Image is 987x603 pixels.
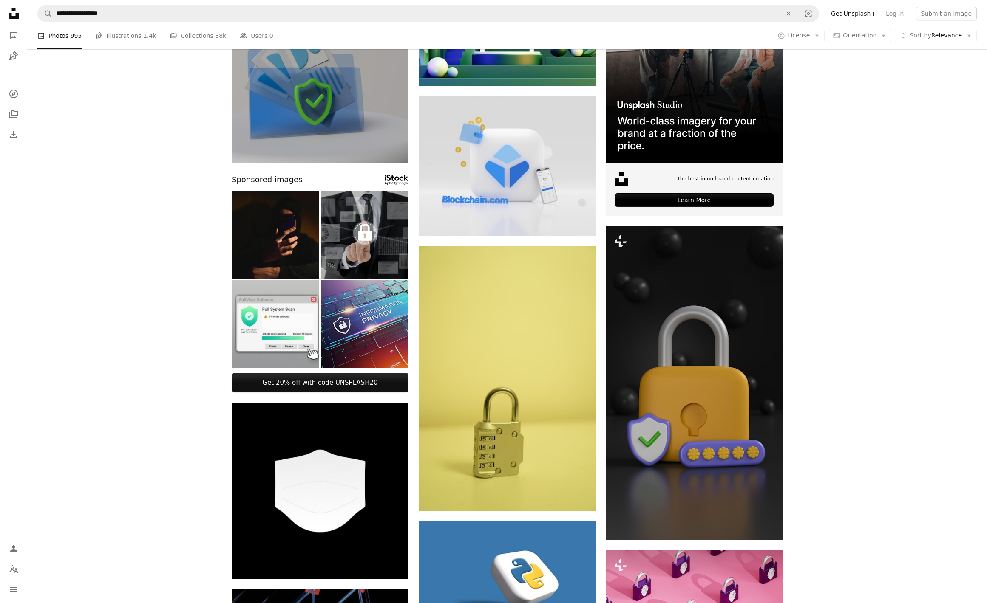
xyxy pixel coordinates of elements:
[5,126,22,143] a: Download History
[38,6,52,22] button: Search Unsplash
[232,71,408,79] a: a blue folder with a green shield on top of it
[419,162,596,170] a: text
[615,172,628,186] img: file-1631678316303-ed18b8b5cb9cimage
[232,191,319,279] img: Cyber crime concept.
[916,7,977,20] button: Submit an image
[606,226,783,540] img: a yellow padlock with a check mark on it
[798,6,819,22] button: Visual search
[828,29,891,42] button: Orientation
[143,31,156,40] span: 1.4k
[419,96,596,236] img: text
[677,175,774,183] span: The best in on-brand content creation
[779,6,798,22] button: Clear
[419,246,596,511] img: a padlock on a table with a yellow background
[232,403,408,579] img: white paper on white background
[615,193,774,207] div: Learn More
[5,106,22,123] a: Collections
[321,280,408,368] img: Information Privacy Data Protection
[5,561,22,578] button: Language
[5,27,22,44] a: Photos
[232,487,408,494] a: white paper on white background
[773,29,825,42] button: License
[269,31,273,40] span: 0
[95,22,156,49] a: Illustrations 1.4k
[321,191,408,279] img: Business man and information security images
[5,48,22,65] a: Illustrations
[232,174,302,186] span: Sponsored images
[5,581,22,598] button: Menu
[895,29,977,42] button: Sort byRelevance
[843,32,876,39] span: Orientation
[419,375,596,382] a: a padlock on a table with a yellow background
[5,85,22,102] a: Explore
[232,373,408,392] a: Get 20% off with code UNSPLASH20
[37,5,819,22] form: Find visuals sitewide
[788,32,810,39] span: License
[910,32,931,39] span: Sort by
[5,540,22,557] a: Log in / Sign up
[881,7,909,20] a: Log in
[170,22,226,49] a: Collections 38k
[910,31,962,40] span: Relevance
[232,280,319,368] img: Antivirus Software Scan
[606,379,783,386] a: a yellow padlock with a check mark on it
[5,5,22,24] a: Home — Unsplash
[215,31,226,40] span: 38k
[826,7,881,20] a: Get Unsplash+
[240,22,273,49] a: Users 0
[419,577,596,584] a: a white cube with a yellow and blue logo on it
